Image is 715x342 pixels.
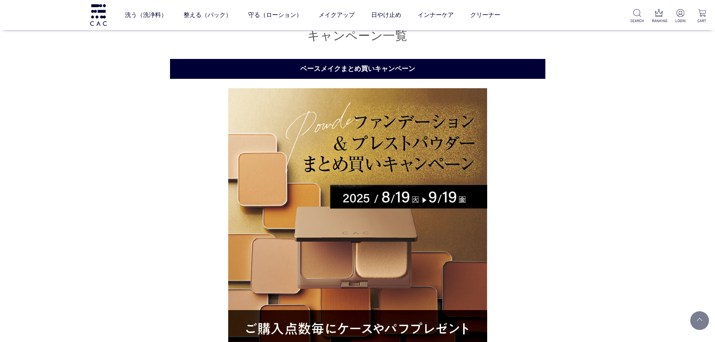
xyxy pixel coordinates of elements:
[89,4,108,26] img: logo
[418,5,454,26] a: インナーケア
[470,5,500,26] a: クリーナー
[695,18,709,24] p: CART
[630,18,644,24] p: SEARCH
[319,5,355,26] a: メイクアップ
[248,5,302,26] a: 守る（ローション）
[673,9,687,24] a: LOGIN
[652,9,666,24] a: RANKING
[184,5,232,26] a: 整える（パック）
[371,5,401,26] a: 日やけ止め
[652,18,666,24] p: RANKING
[630,9,644,24] a: SEARCH
[125,5,167,26] a: 洗う（洗浄料）
[695,9,709,24] a: CART
[673,18,687,24] p: LOGIN
[170,59,545,79] h2: ベースメイクまとめ買いキャンペーン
